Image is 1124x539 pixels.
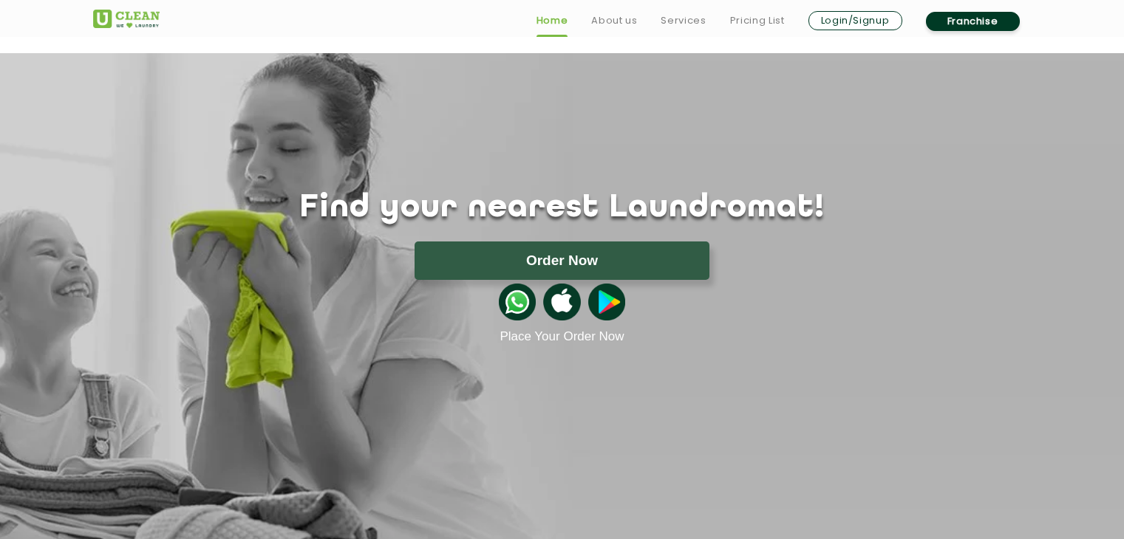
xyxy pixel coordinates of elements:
[415,241,709,280] button: Order Now
[93,10,160,28] img: UClean Laundry and Dry Cleaning
[926,12,1020,31] a: Franchise
[543,284,580,320] img: apple-icon.png
[730,12,785,30] a: Pricing List
[661,12,706,30] a: Services
[499,284,536,320] img: whatsappicon.png
[500,329,624,344] a: Place Your Order Now
[537,12,568,30] a: Home
[588,284,625,320] img: playstoreicon.png
[82,190,1043,227] h1: Find your nearest Laundromat!
[591,12,637,30] a: About us
[808,11,902,30] a: Login/Signup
